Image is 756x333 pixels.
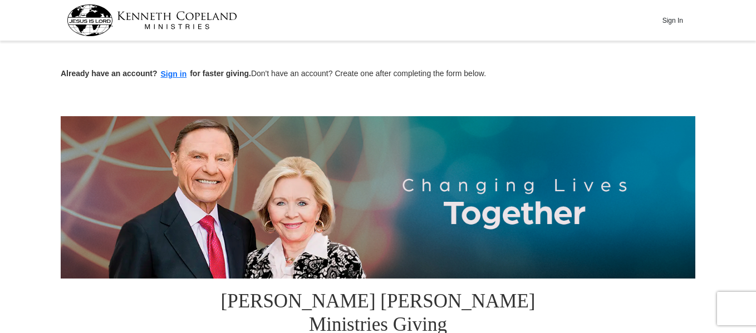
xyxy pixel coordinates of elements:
img: kcm-header-logo.svg [67,4,237,36]
strong: Already have an account? for faster giving. [61,69,251,78]
button: Sign In [656,12,689,29]
button: Sign in [158,68,190,81]
p: Don't have an account? Create one after completing the form below. [61,68,695,81]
